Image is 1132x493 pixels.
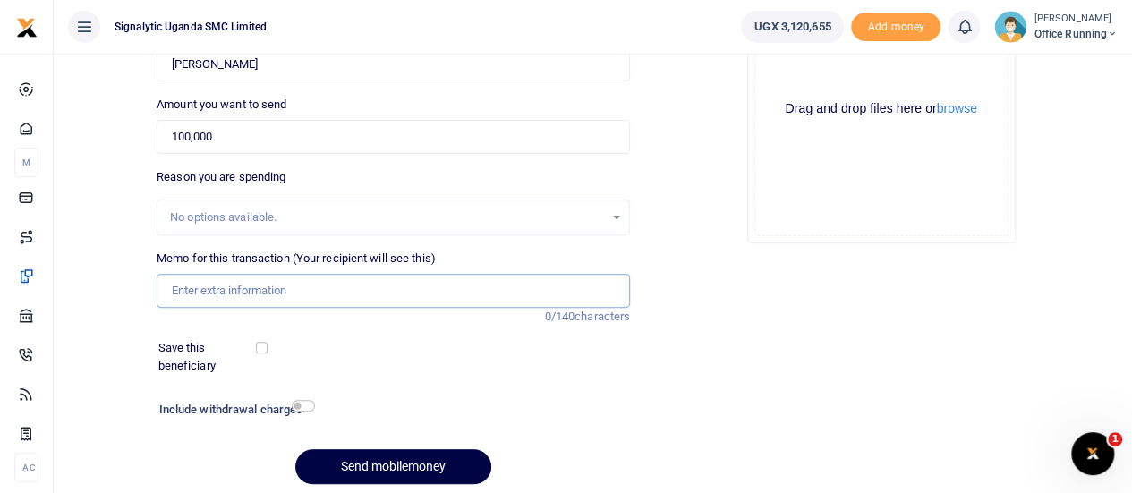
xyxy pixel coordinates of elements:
span: 1 [1108,432,1122,446]
img: profile-user [994,11,1026,43]
button: Send mobilemoney [295,449,491,484]
label: Amount you want to send [157,96,286,114]
li: Wallet ballance [734,11,851,43]
label: Reason you are spending [157,168,285,186]
span: 0/140 [545,310,575,323]
input: Enter extra information [157,274,630,308]
li: Toup your wallet [851,13,940,42]
h6: Include withdrawal charges [159,403,307,417]
span: Add money [851,13,940,42]
span: Signalytic Uganda SMC Limited [107,19,274,35]
li: M [14,148,38,177]
small: [PERSON_NAME] [1034,12,1118,27]
span: UGX 3,120,655 [754,18,830,36]
a: UGX 3,120,655 [741,11,844,43]
a: profile-user [PERSON_NAME] Office Running [994,11,1118,43]
a: Add money [851,19,940,32]
span: Office Running [1034,26,1118,42]
iframe: Intercom live chat [1071,432,1114,475]
label: Save this beneficiary [158,339,260,374]
a: logo-small logo-large logo-large [16,20,38,33]
li: Ac [14,453,38,482]
label: Memo for this transaction (Your recipient will see this) [157,250,436,268]
span: characters [575,310,630,323]
div: No options available. [170,208,604,226]
img: logo-small [16,17,38,38]
input: Loading name... [157,47,630,81]
input: UGX [157,120,630,154]
div: Drag and drop files here or [755,100,1008,117]
button: browse [937,102,977,115]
